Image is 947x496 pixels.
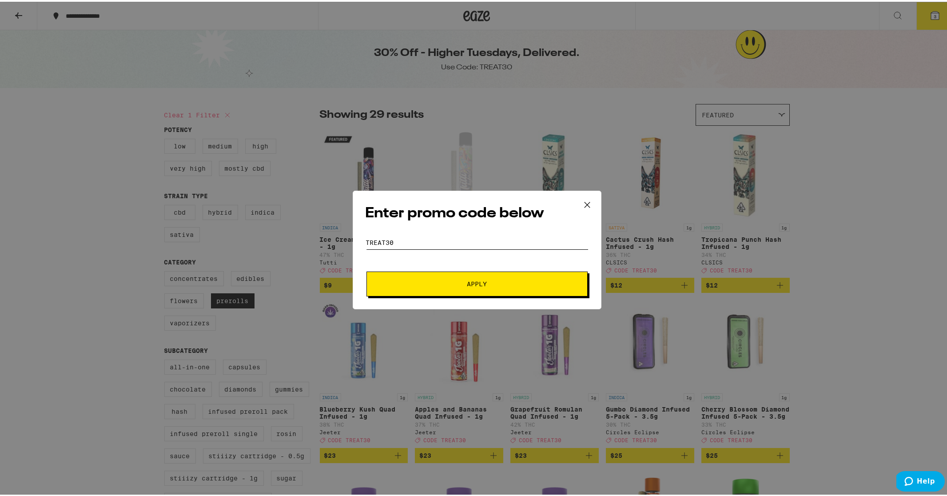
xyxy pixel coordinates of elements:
span: Apply [467,279,487,285]
button: Apply [366,270,588,295]
iframe: Opens a widget where you can find more information [896,469,945,492]
input: Promo code [366,234,589,248]
h2: Enter promo code below [366,202,589,222]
